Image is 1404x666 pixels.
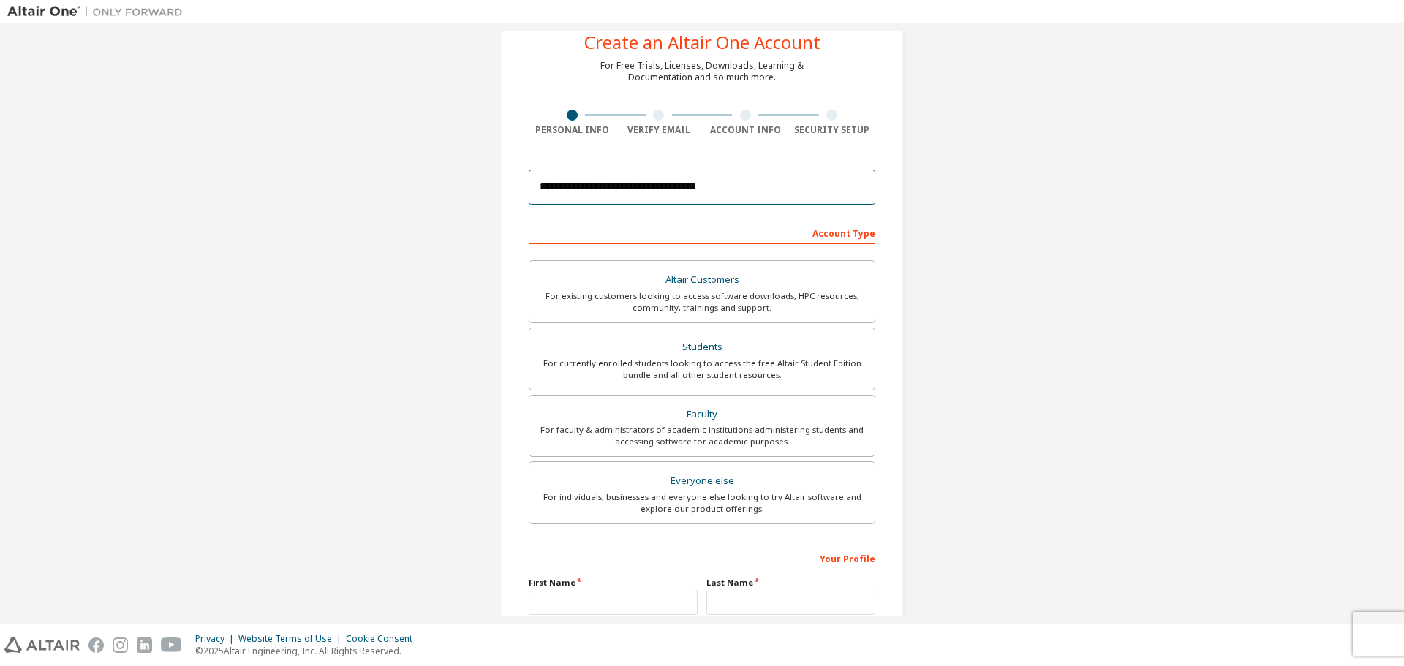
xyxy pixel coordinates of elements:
[238,633,346,645] div: Website Terms of Use
[538,424,866,447] div: For faculty & administrators of academic institutions administering students and accessing softwa...
[4,637,80,653] img: altair_logo.svg
[706,577,875,589] label: Last Name
[538,471,866,491] div: Everyone else
[137,637,152,653] img: linkedin.svg
[529,221,875,244] div: Account Type
[538,290,866,314] div: For existing customers looking to access software downloads, HPC resources, community, trainings ...
[538,270,866,290] div: Altair Customers
[529,577,698,589] label: First Name
[538,404,866,425] div: Faculty
[789,124,876,136] div: Security Setup
[538,337,866,357] div: Students
[538,491,866,515] div: For individuals, businesses and everyone else looking to try Altair software and explore our prod...
[616,124,703,136] div: Verify Email
[195,645,421,657] p: © 2025 Altair Engineering, Inc. All Rights Reserved.
[529,124,616,136] div: Personal Info
[195,633,238,645] div: Privacy
[584,34,820,51] div: Create an Altair One Account
[346,633,421,645] div: Cookie Consent
[88,637,104,653] img: facebook.svg
[161,637,182,653] img: youtube.svg
[529,546,875,569] div: Your Profile
[600,60,804,83] div: For Free Trials, Licenses, Downloads, Learning & Documentation and so much more.
[7,4,190,19] img: Altair One
[113,637,128,653] img: instagram.svg
[538,357,866,381] div: For currently enrolled students looking to access the free Altair Student Edition bundle and all ...
[702,124,789,136] div: Account Info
